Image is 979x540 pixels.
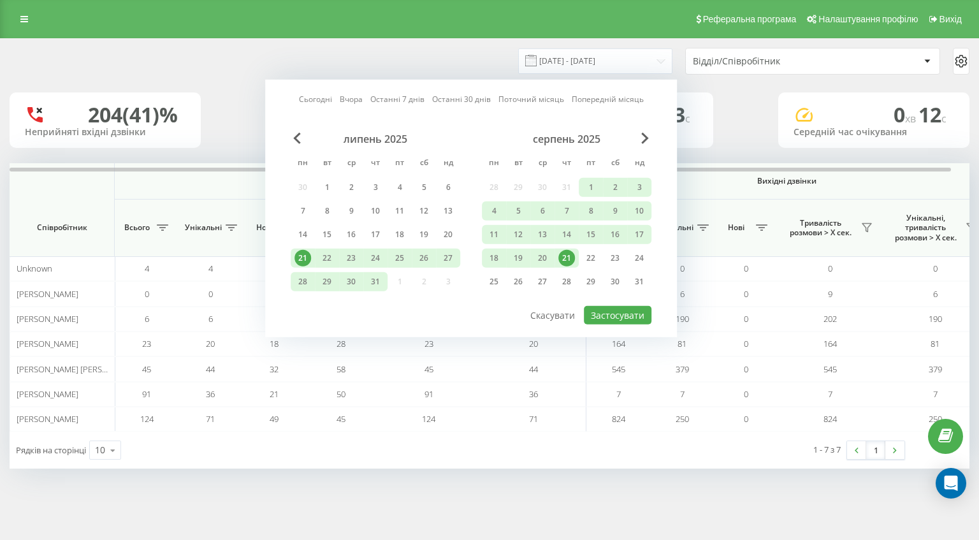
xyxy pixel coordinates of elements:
[607,179,623,196] div: 2
[606,154,625,173] abbr: субота
[142,388,151,400] span: 91
[185,223,222,233] span: Унікальні
[440,226,456,243] div: 20
[534,226,551,243] div: 13
[424,388,433,400] span: 91
[584,306,651,325] button: Застосувати
[319,250,335,266] div: 22
[294,203,311,219] div: 7
[319,274,335,290] div: 29
[412,178,436,197] div: сб 5 лип 2025 р.
[17,388,78,400] span: [PERSON_NAME]
[315,249,339,268] div: вт 22 лип 2025 р.
[534,250,551,266] div: 20
[208,288,213,300] span: 0
[555,272,579,291] div: чт 28 серп 2025 р.
[439,154,458,173] abbr: неділя
[52,474,95,489] span: Inbox Panel
[339,178,363,197] div: ср 2 лип 2025 р.
[145,313,149,325] span: 6
[343,203,359,219] div: 9
[436,225,460,244] div: нд 20 лип 2025 р.
[38,101,233,122] button: Clip a selection (Select text first)
[391,203,408,219] div: 11
[340,93,363,105] a: Вчора
[506,201,530,221] div: вт 5 серп 2025 р.
[905,112,918,126] span: хв
[140,413,154,425] span: 124
[676,363,689,375] span: 379
[936,468,966,499] div: Open Intercom Messenger
[486,226,502,243] div: 11
[616,388,621,400] span: 7
[607,203,623,219] div: 9
[339,225,363,244] div: ср 16 лип 2025 р.
[510,274,526,290] div: 26
[142,338,151,349] span: 23
[583,274,599,290] div: 29
[17,288,78,300] span: [PERSON_NAME]
[558,203,575,219] div: 7
[291,133,460,145] div: липень 2025
[319,226,335,243] div: 15
[486,203,502,219] div: 4
[939,14,962,24] span: Вихід
[315,201,339,221] div: вт 8 лип 2025 р.
[784,218,857,238] span: Тривалість розмови > Х сек.
[367,203,384,219] div: 10
[603,249,627,268] div: сб 23 серп 2025 р.
[291,249,315,268] div: пн 21 лип 2025 р.
[680,388,685,400] span: 7
[579,201,603,221] div: пт 8 серп 2025 р.
[412,249,436,268] div: сб 26 лип 2025 р.
[482,249,506,268] div: пн 18 серп 2025 р.
[388,178,412,197] div: пт 4 лип 2025 р.
[294,226,311,243] div: 14
[299,93,332,105] a: Сьогодні
[929,413,942,425] span: 250
[339,201,363,221] div: ср 9 лип 2025 р.
[366,154,385,173] abbr: четвер
[579,225,603,244] div: пт 15 серп 2025 р.
[339,249,363,268] div: ср 23 лип 2025 р.
[482,133,651,145] div: серпень 2025
[88,103,178,127] div: 204 (41)%
[530,249,555,268] div: ср 20 серп 2025 р.
[685,112,690,126] span: c
[894,101,918,128] span: 0
[144,176,556,186] span: Вхідні дзвінки
[343,226,359,243] div: 16
[530,225,555,244] div: ср 13 серп 2025 р.
[498,93,564,105] a: Поточний місяць
[534,274,551,290] div: 27
[603,201,627,221] div: сб 9 серп 2025 р.
[641,133,649,144] span: Next Month
[744,313,748,325] span: 0
[931,338,939,349] span: 81
[17,263,52,274] span: Unknown
[744,413,748,425] span: 0
[388,201,412,221] div: пт 11 лип 2025 р.
[579,249,603,268] div: пт 22 серп 2025 р.
[206,388,215,400] span: 36
[17,338,78,349] span: [PERSON_NAME]
[744,263,748,274] span: 0
[941,112,946,126] span: c
[529,338,538,349] span: 20
[436,201,460,221] div: нд 13 лип 2025 р.
[337,413,345,425] span: 45
[270,338,279,349] span: 18
[424,363,433,375] span: 45
[523,306,582,325] button: Скасувати
[363,225,388,244] div: чт 17 лип 2025 р.
[414,154,433,173] abbr: субота
[416,226,432,243] div: 19
[208,263,213,274] span: 4
[391,179,408,196] div: 4
[693,56,845,67] div: Відділ/Співробітник
[424,338,433,349] span: 23
[720,223,752,233] span: Нові
[61,17,83,27] span: xTiles
[319,203,335,219] div: 8
[270,363,279,375] span: 32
